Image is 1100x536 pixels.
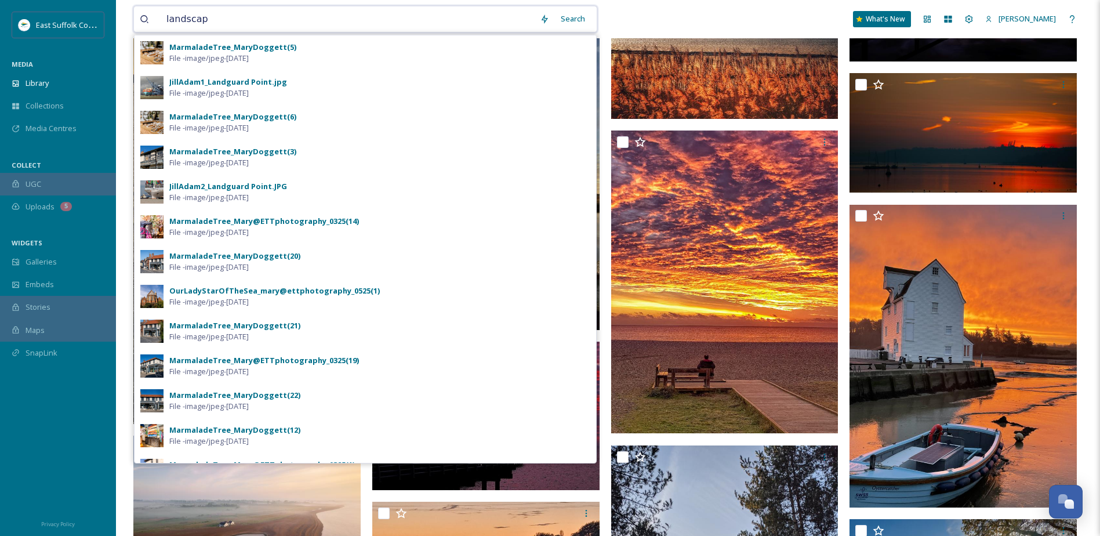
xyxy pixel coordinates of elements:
img: 363a24c9-bc95-4f6d-a7ac-65da278fe8e1.jpg [140,180,164,204]
span: SnapLink [26,347,57,358]
button: Open Chat [1049,485,1083,519]
span: Embeds [26,279,54,290]
span: File - image/jpeg - [DATE] [169,366,249,377]
span: WIDGETS [12,238,42,247]
div: MarmaladeTree_Mary@ETTphotography_0325(1) [169,459,355,470]
div: 5 [60,202,72,211]
img: 6805f870-6c10-4af8-bfd1-eb92360ee6c7.jpg [140,285,164,308]
img: 172e2896-fe3f-4f0e-ac98-266dacfe1043.jpg [140,215,164,238]
a: Privacy Policy [41,516,75,530]
span: File - image/jpeg - [DATE] [169,262,249,273]
div: MarmaladeTree_Mary@ETTphotography_0325(14) [169,216,359,227]
div: JillAdam2_Landguard Point.JPG [169,181,287,192]
span: COLLECT [12,161,41,169]
div: MarmaladeTree_MaryDoggett(21) [169,320,300,331]
img: d66e931b-23a1-44ae-ad64-28783ee95e01.jpg [140,76,164,99]
img: c2630fa0-b6a2-4b4a-a733-0e5b839bd3c6.jpg [140,389,164,412]
span: File - image/jpeg - [DATE] [169,88,249,99]
div: MarmaladeTree_MaryDoggett(22) [169,390,300,401]
span: Maps [26,325,45,336]
div: MarmaladeTree_MaryDoggett(6) [169,111,296,122]
img: River Orwell - William Cullen.jpeg [849,73,1077,193]
img: 088e4294-386f-47f0-9ce2-433bf95dcdcb.jpg [140,320,164,343]
span: Library [26,78,49,89]
span: File - image/jpeg - [DATE] [169,436,249,447]
span: Media Centres [26,123,77,134]
span: Stories [26,302,50,313]
span: File - image/jpeg - [DATE] [169,296,249,307]
div: OurLadyStarOfTheSea_mary@ettphotography_0525(1) [169,285,380,296]
span: [PERSON_NAME] [999,13,1056,24]
div: MarmaladeTree_MaryDoggett(20) [169,251,300,262]
img: 02bce9d0-38bf-406b-a915-194d3ff10bdf.jpg [140,459,164,482]
div: Search [555,8,591,30]
img: c4474863-e37c-473c-b543-7b703b61e897.jpg [140,354,164,378]
div: MarmaladeTree_MaryDoggett(12) [169,425,300,436]
div: MarmaladeTree_MaryDoggett(5) [169,42,296,53]
img: ba22e45a-29ec-4e56-a77a-ace4cca91f43.jpg [140,41,164,64]
span: Uploads [26,201,55,212]
span: UGC [26,179,41,190]
img: Thorpeness - Tony Pick.jpg [611,131,838,433]
span: File - image/jpeg - [DATE] [169,122,249,133]
img: 1aaf752a-a493-4afd-9245-cfc87ca51b82.jpg [140,146,164,169]
div: MarmaladeTree_Mary@ETTphotography_0325(19) [169,355,359,366]
span: File - image/jpeg - [DATE] [169,331,249,342]
span: File - image/jpeg - [DATE] [169,53,249,64]
div: MarmaladeTree_MaryDoggett(3) [169,146,296,157]
a: [PERSON_NAME] [979,8,1062,30]
a: What's New [853,11,911,27]
span: File - image/jpeg - [DATE] [169,192,249,203]
span: Privacy Policy [41,520,75,528]
img: ESC%20Logo.png [19,19,30,31]
img: Jacqueline Swann - Tide Mill, Woodbridge.jpeg [849,205,1077,508]
img: 46b68965-8fe7-4d1f-9400-2bf0ec96935c.jpg [140,250,164,273]
span: Galleries [26,256,57,267]
span: File - image/jpeg - [DATE] [169,401,249,412]
span: File - image/jpeg - [DATE] [169,157,249,168]
span: File - image/jpeg - [DATE] [169,227,249,238]
input: Search your library [161,6,534,32]
span: MEDIA [12,60,33,68]
span: Collections [26,100,64,111]
img: 95f4f660-1456-4355-81c7-121e459be494.jpg [140,111,164,134]
div: JillAdam1_Landguard Point.jpg [169,77,287,88]
span: East Suffolk Council [36,19,104,30]
img: ffec2329-d784-4b61-b03f-a03e36e30ff8.jpg [140,424,164,447]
